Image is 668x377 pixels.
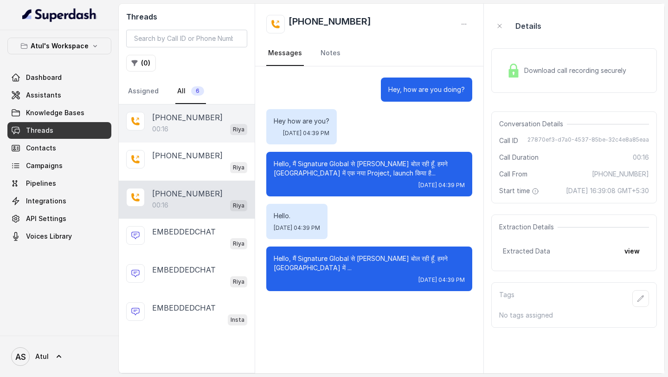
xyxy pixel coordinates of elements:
p: Hello. [274,211,320,221]
a: Assigned [126,79,161,104]
span: API Settings [26,214,66,223]
p: Riya [233,277,244,286]
p: Insta [231,315,244,325]
a: Campaigns [7,157,111,174]
span: Campaigns [26,161,63,170]
text: AS [15,352,26,362]
span: Call Duration [499,153,539,162]
a: Threads [7,122,111,139]
span: Contacts [26,143,56,153]
h2: [PHONE_NUMBER] [289,15,371,33]
img: light.svg [22,7,97,22]
a: Notes [319,41,342,66]
p: EMBEDDEDCHAT [152,226,216,237]
p: Hey how are you? [274,117,329,126]
p: [PHONE_NUMBER] [152,188,223,199]
span: Threads [26,126,53,135]
span: Atul [35,352,49,361]
span: [PHONE_NUMBER] [592,169,649,179]
p: Riya [233,125,244,134]
input: Search by Call ID or Phone Number [126,30,247,47]
a: Contacts [7,140,111,156]
span: [DATE] 04:39 PM [418,276,465,284]
span: Integrations [26,196,66,206]
nav: Tabs [266,41,472,66]
p: Atul's Workspace [31,40,89,52]
p: 00:16 [152,201,168,210]
span: [DATE] 04:39 PM [418,182,465,189]
span: [DATE] 16:39:08 GMT+5:30 [566,186,649,195]
span: [DATE] 04:39 PM [274,224,320,232]
a: Atul [7,344,111,370]
a: Pipelines [7,175,111,192]
h2: Threads [126,11,247,22]
span: Knowledge Bases [26,108,84,117]
img: Lock Icon [507,64,520,78]
p: No tags assigned [499,311,649,320]
p: Riya [233,163,244,172]
span: Dashboard [26,73,62,82]
p: Tags [499,290,514,307]
a: Voices Library [7,228,111,245]
a: Dashboard [7,69,111,86]
span: Extraction Details [499,222,558,232]
p: Hello, मैं Signature Global से [PERSON_NAME] बोल रही हूँ. हमने [GEOGRAPHIC_DATA] में ... [274,254,465,273]
nav: Tabs [126,79,247,104]
span: 27870ef3-d7a0-4537-85be-32c4e8a85eaa [527,136,649,145]
button: (0) [126,55,156,71]
span: Download call recording securely [524,66,630,75]
span: Voices Library [26,232,72,241]
span: Assistants [26,91,61,100]
span: Extracted Data [503,247,550,256]
p: Hey, how are you doing? [388,85,465,94]
button: view [619,243,645,260]
span: Pipelines [26,179,56,188]
p: Hello, मैं Signature Global से [PERSON_NAME] बोल रही हूँ. हमने [GEOGRAPHIC_DATA] में एक नया Proje... [274,159,465,178]
a: API Settings [7,210,111,227]
span: Call From [499,169,527,179]
p: Details [515,20,541,32]
span: 00:16 [633,153,649,162]
a: Messages [266,41,304,66]
p: Riya [233,239,244,248]
p: 00:16 [152,124,168,134]
span: Conversation Details [499,119,567,129]
p: EMBEDDEDCHAT [152,302,216,313]
p: [PHONE_NUMBER] [152,150,223,161]
a: All6 [175,79,206,104]
p: [PHONE_NUMBER] [152,112,223,123]
span: Start time [499,186,541,195]
span: Call ID [499,136,518,145]
a: Integrations [7,193,111,209]
span: [DATE] 04:39 PM [283,130,329,137]
p: Riya [233,201,244,210]
a: Knowledge Bases [7,104,111,121]
span: 6 [191,86,204,96]
a: Assistants [7,87,111,104]
p: EMBEDDEDCHAT [152,264,216,275]
button: Atul's Workspace [7,38,111,54]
